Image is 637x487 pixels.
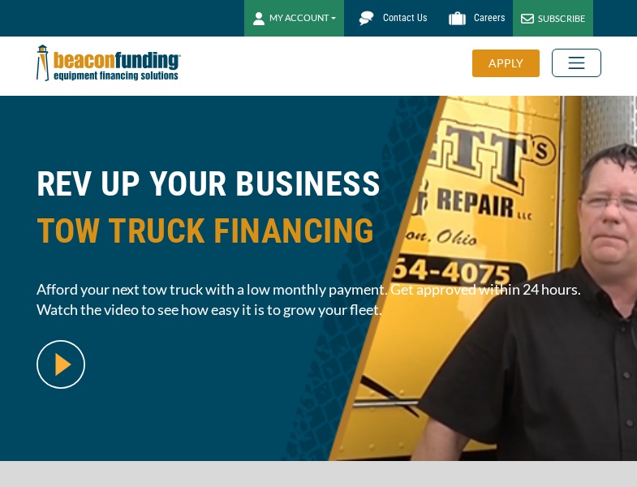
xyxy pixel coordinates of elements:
span: Contact Us [383,12,427,24]
img: Beacon Funding chat [352,4,381,32]
span: Afford your next tow truck with a low monthly payment. Get approved within 24 hours. Watch the vi... [37,279,601,320]
a: Careers [435,4,513,32]
h1: REV UP YOUR BUSINESS [37,161,601,267]
img: video modal pop-up play button [37,340,85,389]
span: TOW TRUCK FINANCING [37,208,601,255]
span: Careers [474,12,505,24]
a: APPLY [472,50,552,77]
a: Contact Us [344,4,435,32]
img: Beacon Funding Careers [443,4,471,32]
div: APPLY [472,50,540,77]
img: Beacon Funding Corporation logo [37,37,181,89]
button: Toggle navigation [552,49,601,77]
